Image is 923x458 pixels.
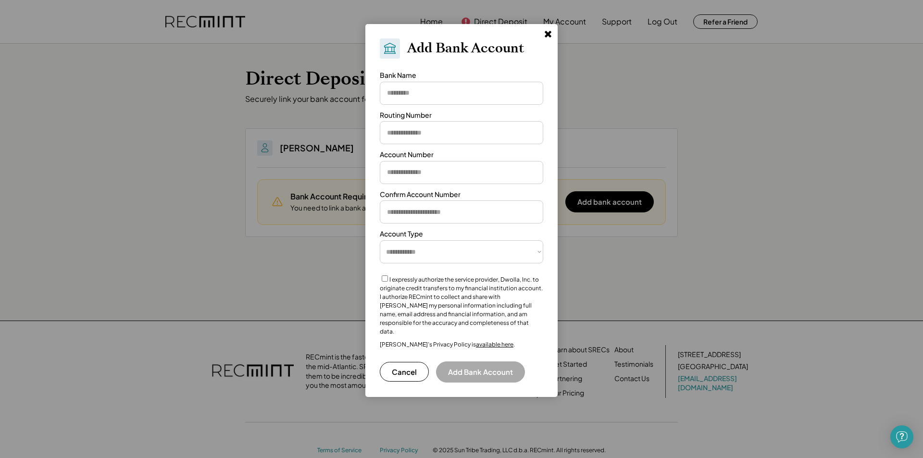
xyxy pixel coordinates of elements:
label: I expressly authorize the service provider, Dwolla, Inc. to originate credit transfers to my fina... [380,276,543,335]
button: Cancel [380,362,429,382]
img: Bank.svg [383,41,397,56]
button: Add Bank Account [436,361,525,383]
div: Bank Name [380,71,416,80]
div: Account Number [380,150,434,160]
h2: Add Bank Account [407,40,524,57]
div: Account Type [380,229,423,239]
a: available here [476,341,513,348]
div: Routing Number [380,111,432,120]
div: [PERSON_NAME]’s Privacy Policy is . [380,341,515,348]
div: Open Intercom Messenger [890,425,913,448]
div: Confirm Account Number [380,190,461,199]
